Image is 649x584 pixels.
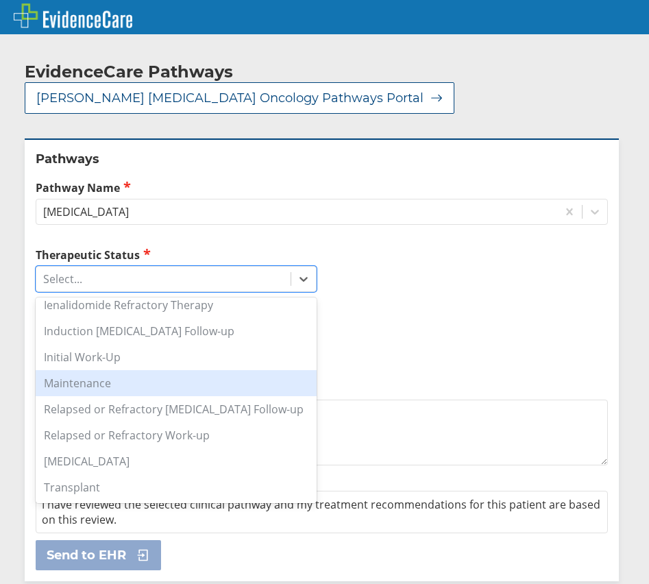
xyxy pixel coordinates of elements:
[36,292,317,318] div: Ienalidomide Refractory Therapy
[25,62,233,82] h2: EvidenceCare Pathways
[36,318,317,344] div: Induction [MEDICAL_DATA] Follow-up
[36,344,317,370] div: Initial Work-Up
[36,370,317,396] div: Maintenance
[25,82,454,114] button: [PERSON_NAME] [MEDICAL_DATA] Oncology Pathways Portal
[36,422,317,448] div: Relapsed or Refractory Work-up
[36,474,317,500] div: Transplant
[36,247,317,263] label: Therapeutic Status
[43,271,82,287] div: Select...
[36,90,424,106] span: [PERSON_NAME] [MEDICAL_DATA] Oncology Pathways Portal
[42,497,600,527] span: I have reviewed the selected clinical pathway and my treatment recommendations for this patient a...
[36,151,608,167] h2: Pathways
[47,547,126,563] span: Send to EHR
[36,180,608,195] label: Pathway Name
[36,381,608,396] label: Additional Details
[14,3,132,28] img: EvidenceCare
[43,204,129,219] div: [MEDICAL_DATA]
[36,540,161,570] button: Send to EHR
[36,396,317,422] div: Relapsed or Refractory [MEDICAL_DATA] Follow-up
[36,448,317,474] div: [MEDICAL_DATA]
